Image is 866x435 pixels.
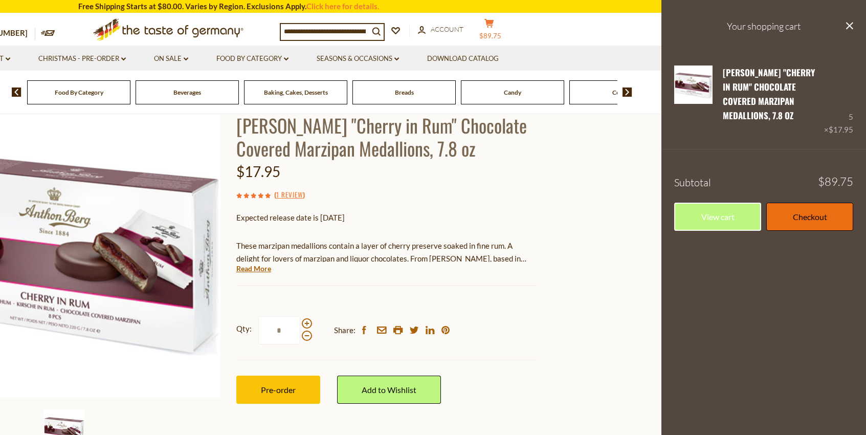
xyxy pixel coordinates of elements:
[474,18,505,44] button: $89.75
[236,163,280,180] span: $17.95
[674,203,761,231] a: View cart
[236,264,271,274] a: Read More
[334,324,356,337] span: Share:
[264,89,328,96] a: Baking, Cakes, Desserts
[818,176,853,187] span: $89.75
[38,53,126,64] a: Christmas - PRE-ORDER
[236,114,536,160] h1: [PERSON_NAME] "Cherry in Rum" Chocolate Covered Marzipan Medallions, 7.8 oz
[12,88,21,97] img: previous arrow
[173,89,201,96] a: Beverages
[674,66,713,104] img: Anthon Berg "Cherry in Rum" Chocolate Covered Marzipan Medallions
[504,89,521,96] a: Candy
[829,125,853,134] span: $17.95
[674,66,713,137] a: Anthon Berg "Cherry in Rum" Chocolate Covered Marzipan Medallions
[766,203,853,231] a: Checkout
[431,25,463,33] span: Account
[427,53,499,64] a: Download Catalog
[236,376,320,404] button: Pre-order
[418,24,463,35] a: Account
[395,89,414,96] a: Breads
[824,66,853,137] div: 5 ×
[306,2,379,11] a: Click here for details.
[317,53,399,64] a: Seasons & Occasions
[236,322,252,335] strong: Qty:
[55,89,103,96] a: Food By Category
[612,89,630,96] a: Cereal
[216,53,288,64] a: Food By Category
[236,240,536,265] p: These marzipan medallions contain a layer of cherry preserve soaked in fine rum. A delight for lo...
[261,385,296,395] span: Pre-order
[154,53,188,64] a: On Sale
[479,32,501,40] span: $89.75
[674,176,711,189] span: Subtotal
[236,211,536,224] p: Expected release date is [DATE]
[723,66,815,122] a: [PERSON_NAME] "Cherry in Rum" Chocolate Covered Marzipan Medallions, 7.8 oz
[276,189,303,201] a: 1 Review
[623,88,632,97] img: next arrow
[258,316,300,344] input: Qty:
[337,376,441,404] a: Add to Wishlist
[274,189,305,200] span: ( )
